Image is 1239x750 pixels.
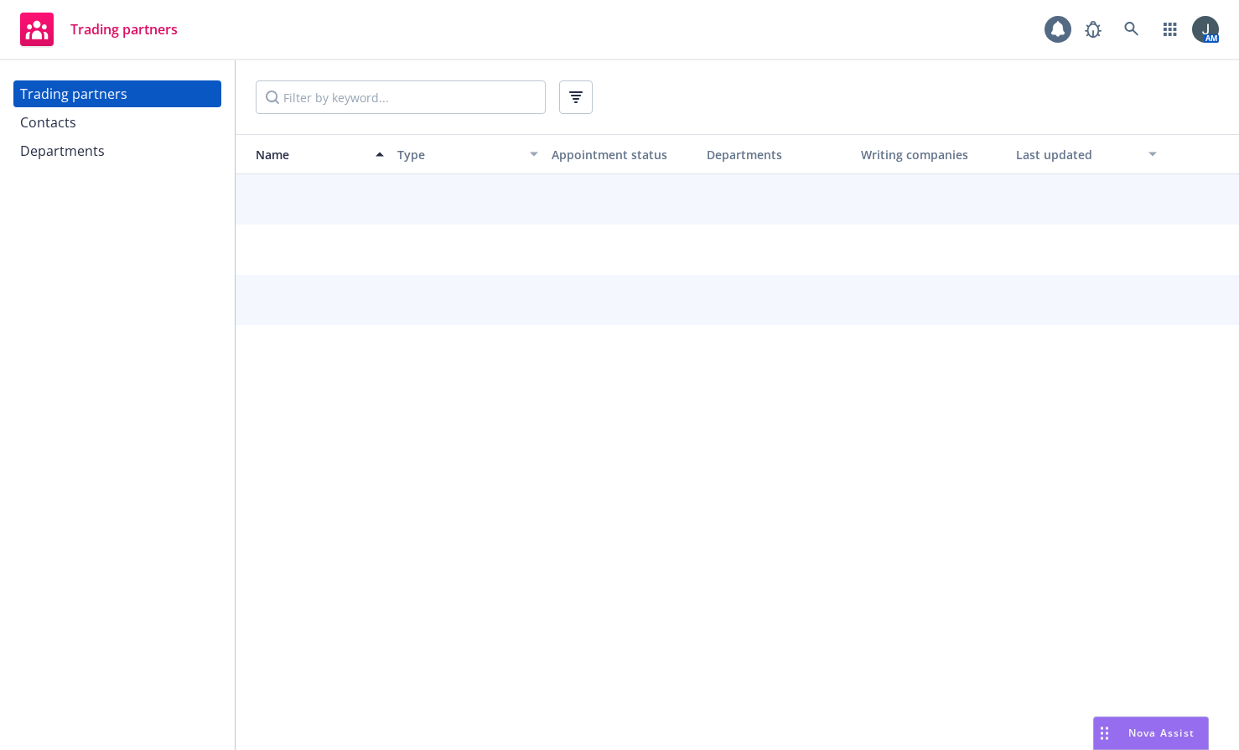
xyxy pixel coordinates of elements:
a: Trading partners [13,80,221,107]
div: Trading partners [20,80,127,107]
button: Departments [700,134,855,174]
div: Name [242,146,365,163]
div: Departments [707,146,848,163]
span: Nova Assist [1128,726,1195,740]
a: Trading partners [13,6,184,53]
img: photo [1192,16,1219,43]
button: Name [236,134,391,174]
a: Search [1115,13,1148,46]
button: Appointment status [545,134,700,174]
button: Nova Assist [1093,716,1209,750]
div: Appointment status [552,146,693,163]
input: Filter by keyword... [256,80,546,114]
a: Report a Bug [1076,13,1110,46]
div: Last updated [1016,146,1139,163]
span: Trading partners [70,23,178,36]
div: Departments [20,137,105,164]
a: Contacts [13,109,221,136]
div: Type [397,146,521,163]
a: Departments [13,137,221,164]
div: Writing companies [861,146,1003,163]
div: Contacts [20,109,76,136]
button: Last updated [1009,134,1164,174]
div: Drag to move [1094,717,1115,749]
button: Writing companies [854,134,1009,174]
button: Type [391,134,546,174]
a: Switch app [1153,13,1187,46]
